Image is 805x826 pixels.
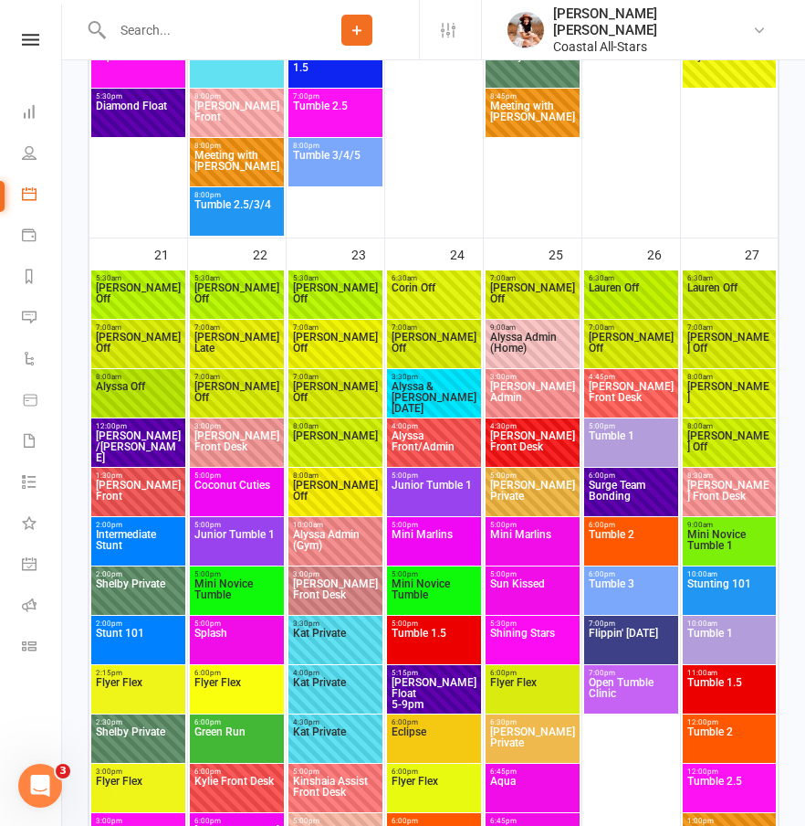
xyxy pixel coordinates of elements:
span: Corin Off [392,281,435,294]
span: Tumble 1 [686,628,772,661]
span: 8:00am [95,373,182,381]
span: [PERSON_NAME] Off [293,281,378,305]
span: Shelby Private [489,51,576,84]
span: 7:00am [588,323,674,332]
span: Meeting with [PERSON_NAME] [194,149,279,173]
span: Kinshaia Assist [293,775,368,788]
span: [PERSON_NAME] Off [392,331,476,355]
span: 7:00am [686,323,772,332]
div: 24 [450,238,483,269]
div: 22 [253,238,286,269]
span: Junior Tumble 1 [193,529,280,562]
span: 5:00pm [391,619,477,628]
div: 21 [154,238,187,269]
span: 7:00am [391,323,477,332]
span: Front Desk [292,776,379,809]
a: General attendance kiosk mode [22,545,63,587]
span: Stunting 101 [686,578,772,611]
span: 2:00pm [95,521,182,529]
span: 5:30am [193,274,280,282]
span: 12:00pm [686,768,772,776]
a: Product Sales [22,381,63,422]
span: 5:00pm [489,570,576,578]
span: 6:30am [588,274,674,282]
span: 5:00pm [292,768,379,776]
span: Tumble 2 [588,529,674,562]
span: 1:00pm [686,817,772,825]
span: 6:00pm [193,718,280,726]
span: [PERSON_NAME] Front Desk [194,429,279,453]
span: 12:00pm [686,718,772,726]
span: 6:00pm [588,521,674,529]
span: Flyer Flex [95,776,182,809]
span: 6:00pm [193,669,280,677]
div: 23 [351,238,384,269]
span: 4:45pm [588,373,674,381]
span: 8:00pm [292,142,379,150]
span: 10:00am [686,570,772,578]
span: 2:30pm [95,718,182,726]
span: Alyssa Off [96,380,145,393]
span: 6:00pm [588,570,674,578]
span: Alyssa Admin [490,331,557,344]
span: Junior Tumble 1 [391,480,477,513]
span: 2:00pm [95,619,182,628]
span: Kat Private [292,726,379,759]
span: [PERSON_NAME] Off [589,331,674,355]
span: Mini Marlins [489,529,576,562]
span: 3:00pm [489,373,576,381]
span: 8:00am [686,373,772,381]
span: 5:00pm [391,471,477,480]
span: [PERSON_NAME] [293,429,378,442]
span: Flyer Flex [489,677,576,710]
div: [PERSON_NAME] [PERSON_NAME] [553,5,752,38]
span: Tumble 1.5 [686,677,772,710]
span: Aqua [95,51,182,84]
div: 27 [745,238,778,269]
span: Kat Private [292,677,379,710]
span: 3:00pm [95,768,182,776]
span: Intermediate Stunt [95,529,182,562]
span: Tumble 2.5/3/4 [193,199,280,232]
span: [PERSON_NAME] Float [392,676,476,700]
span: 7:00am [95,323,182,332]
span: 3:30pm [391,373,477,381]
span: 7:00pm [588,619,674,628]
span: Surge Team Bonding [589,479,645,503]
span: 8:30am [686,471,772,480]
span: 7:00pm [588,669,674,677]
span: Flyer Flex [95,677,182,710]
span: 10:00am [292,521,379,529]
span: (Home) [489,332,576,365]
span: 5:30pm [489,619,576,628]
a: Roll call kiosk mode [22,587,63,628]
a: People [22,134,63,175]
span: 8:00am [292,471,379,480]
span: 6:00pm [489,669,576,677]
span: Alyssa Front/Admin [392,429,455,453]
span: 6:00pm [391,768,477,776]
span: Tumble 2.5 [292,101,379,133]
span: Flyer Flex [391,776,477,809]
span: 5:30am [95,274,182,282]
span: Kylie Front Desk [194,775,274,788]
div: Coastal All-Stars [553,38,752,55]
span: [PERSON_NAME] Late [194,331,279,355]
span: [PERSON_NAME] Front [194,100,279,123]
span: [PERSON_NAME] Private [489,480,576,513]
span: 5:30pm [95,92,182,101]
span: 10:00am [686,619,772,628]
span: Flyer Flex [193,677,280,710]
span: Tumble 3 [588,578,674,611]
span: 5:00pm [588,422,674,430]
span: [PERSON_NAME] Off [293,479,378,503]
span: 5:00pm [489,471,576,480]
span: Shining Stars [489,628,576,661]
span: 3:00pm [292,570,379,578]
span: Alyssa Admin (Gym) [293,528,360,552]
span: Open Tumble Clinic [588,677,674,710]
span: Lauren Off [687,281,737,294]
span: 4:00pm [391,422,477,430]
span: 7:00am [193,323,280,332]
span: 6:00pm [588,471,674,480]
